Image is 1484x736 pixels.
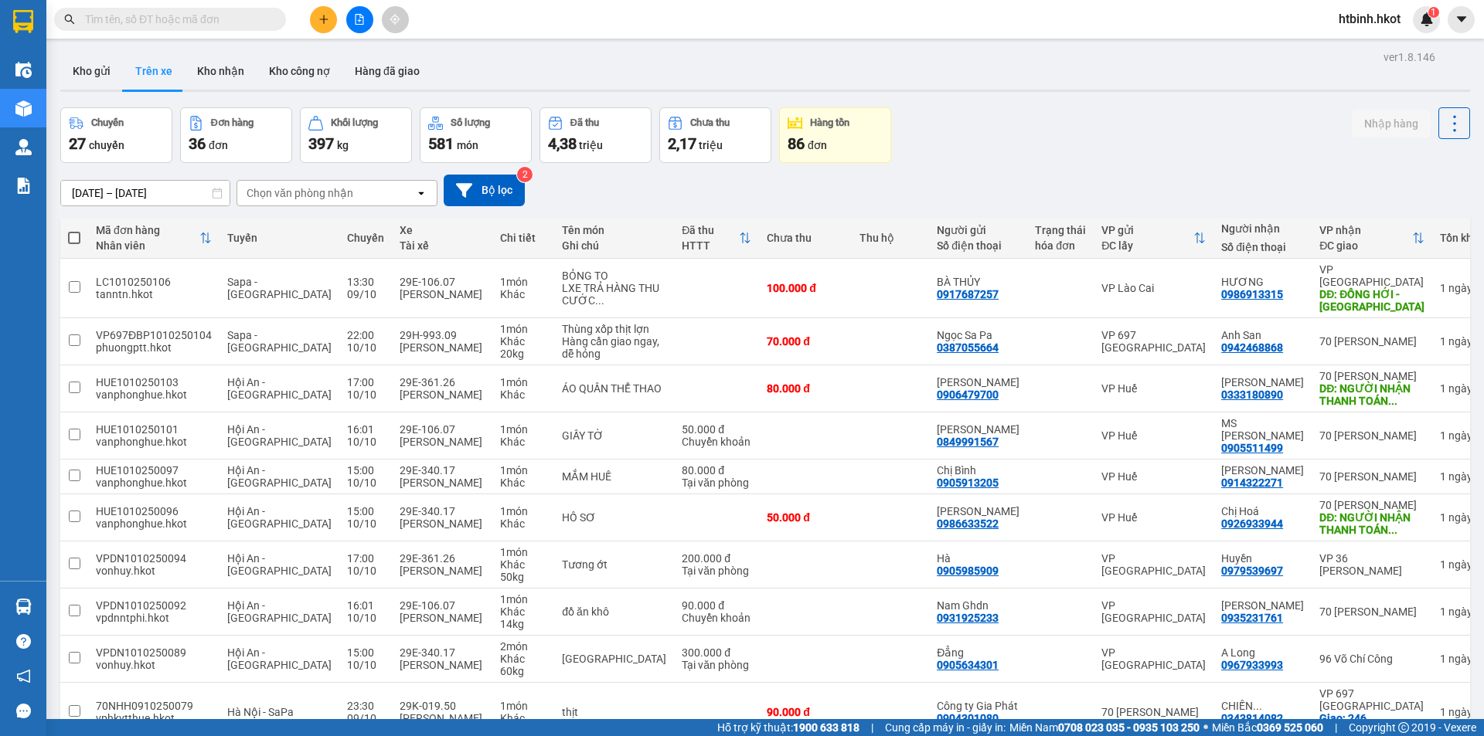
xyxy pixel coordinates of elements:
div: VP [GEOGRAPHIC_DATA] [1101,646,1206,671]
div: [PERSON_NAME] [400,341,485,354]
div: Anh San [1221,329,1304,341]
img: warehouse-icon [15,100,32,117]
div: 50 kg [500,571,546,583]
div: 90.000 đ [767,706,844,718]
div: Ngọc Sa Pa [937,329,1019,341]
div: VP697ĐBP1010250104 [96,329,212,341]
button: Kho gửi [60,53,123,90]
div: 10/10 [347,659,384,671]
div: 10/10 [347,477,384,489]
div: Số lượng [451,117,490,128]
div: VP Lào Cai [1101,282,1206,294]
span: aim [390,14,400,25]
div: 10/10 [347,517,384,530]
div: 1 [1440,558,1479,571]
div: Tại văn phòng [682,477,751,489]
div: ĐC giao [1319,239,1412,252]
div: LC1010250106 [96,276,212,288]
div: [PERSON_NAME] [400,517,485,530]
div: [PERSON_NAME] [400,712,485,724]
span: caret-down [1455,12,1469,26]
div: Chuyến [347,232,384,244]
div: Số điện thoại [937,239,1019,252]
div: Chị Hoá [1221,505,1304,517]
div: Đơn hàng [211,117,254,128]
span: ... [595,294,604,307]
div: 0917687257 [937,288,999,300]
div: 0986633522 [937,517,999,530]
div: 29E-106.07 [400,276,485,288]
div: Số điện thoại [1221,241,1304,253]
div: 1 [1440,470,1479,483]
div: HUE1010250097 [96,464,212,477]
div: 17:00 [347,552,384,565]
span: ... [1253,700,1262,712]
div: 14 kg [500,618,546,630]
button: Số lượng581món [420,107,532,163]
div: 1 [1440,605,1479,618]
div: 0849991567 [937,436,999,448]
div: VP Huế [1101,429,1206,442]
div: 09/10 [347,288,384,300]
span: ngày [1448,282,1472,294]
div: 70 [PERSON_NAME] [1319,470,1424,483]
div: 29E-106.07 [400,423,485,436]
span: Hội An - [GEOGRAPHIC_DATA] [227,423,332,448]
div: MS VÂN [1221,417,1304,442]
div: DĐ: ĐỒNG HỚI - QUẢNG BÌNH [1319,288,1424,313]
span: notification [16,669,31,683]
div: Mã đơn hàng [96,224,199,236]
div: KIM ANH [937,423,1019,436]
div: VP Huế [1101,470,1206,483]
span: đơn [808,139,827,151]
img: warehouse-icon [15,62,32,78]
div: 1 món [500,593,546,605]
button: Kho công nợ [257,53,342,90]
div: Xe [400,224,485,236]
span: món [457,139,478,151]
div: Anh Cảnh [1221,464,1304,477]
span: Hội An - [GEOGRAPHIC_DATA] [227,505,332,530]
div: Khác [500,517,546,530]
span: 2,17 [668,134,696,153]
div: Thùng xốp thịt lợn [562,323,666,335]
div: 100.000 đ [767,282,844,294]
div: Nam Ghdn [937,599,1019,612]
span: kg [337,139,349,151]
div: [PERSON_NAME] [400,288,485,300]
span: triệu [579,139,603,151]
div: 0905634301 [937,659,999,671]
div: Tên món [562,224,666,236]
div: Huyền [1221,552,1304,565]
div: VP [GEOGRAPHIC_DATA] [1101,552,1206,577]
div: VP nhận [1319,224,1412,236]
span: đơn [209,139,228,151]
div: Chưa thu [690,117,730,128]
div: Khác [500,388,546,401]
div: HUE1010250103 [96,376,212,388]
div: 96 Võ Chí Công [1319,653,1424,665]
span: question-circle [16,634,31,649]
div: 1 món [500,505,546,517]
div: 29E-106.07 [400,599,485,612]
div: thịt [562,706,666,718]
th: Toggle SortBy [1312,218,1432,259]
div: Tuyến [227,232,332,244]
div: Chọn văn phòng nhận [247,185,353,201]
div: Đã thu [570,117,599,128]
div: 1 [1440,653,1479,665]
div: Tại văn phòng [682,659,751,671]
span: 1 [1431,7,1436,18]
div: 50.000 đ [682,423,751,436]
div: VP gửi [1101,224,1193,236]
span: 4,38 [548,134,577,153]
div: 1 món [500,423,546,436]
span: ngày [1448,511,1472,524]
div: 70 [PERSON_NAME] [1319,429,1424,442]
img: logo-vxr [13,10,33,33]
div: 1 [1440,429,1479,442]
div: DĐ: NGƯỜI NHẬN THANH TOÁN CƯỚC [1319,511,1424,536]
div: VP 36 [PERSON_NAME] [1319,552,1424,577]
div: VP 697 [GEOGRAPHIC_DATA] [1101,329,1206,354]
div: 1 món [500,376,546,388]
